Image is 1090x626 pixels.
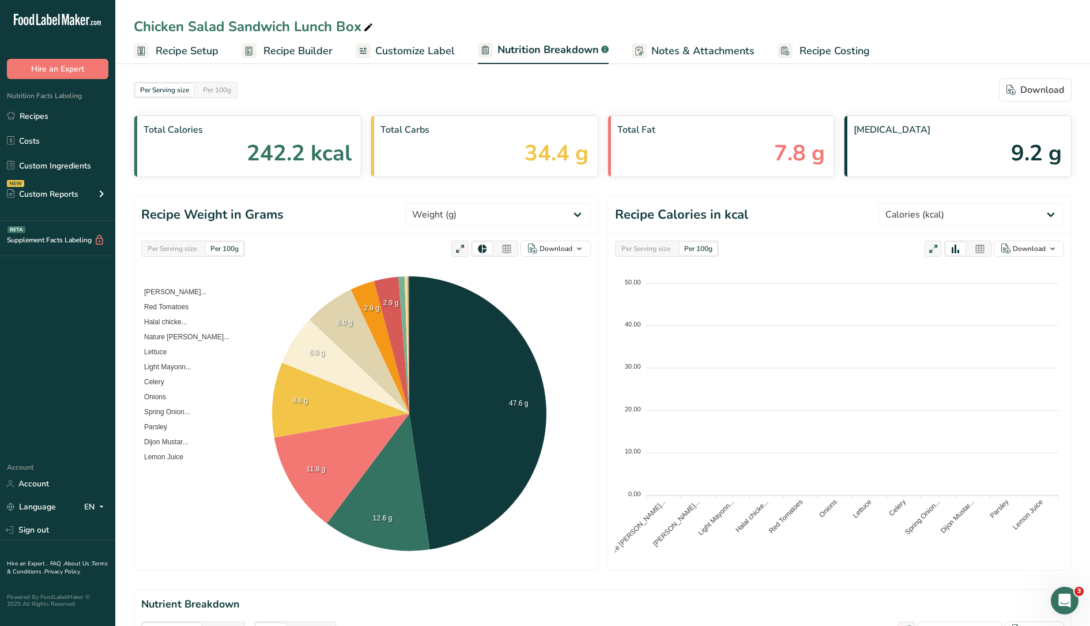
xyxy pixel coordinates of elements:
[617,242,675,255] div: Per Serving size
[135,408,190,416] span: Spring Onion...
[903,498,942,537] tspan: Spring Onion...
[497,42,599,58] span: Nutrition Breakdown
[134,16,375,37] div: Chicken Salad Sandwich Lunch Box
[1013,243,1046,254] div: Download
[734,498,770,534] tspan: Halal chicke...
[628,490,640,497] tspan: 0.00
[135,288,207,296] span: [PERSON_NAME]...
[198,84,236,96] div: Per 100g
[135,318,187,326] span: Halal chicke...
[854,123,1062,137] span: [MEDICAL_DATA]
[135,303,188,311] span: Red Tomatoes
[774,137,825,170] span: 7.8 g
[601,498,667,564] tspan: Nature [PERSON_NAME]...
[7,560,108,576] a: Terms & Conditions .
[680,242,717,255] div: Per 100g
[7,188,78,200] div: Custom Reports
[135,423,167,431] span: Parsley
[521,241,591,257] button: Download
[242,38,333,64] a: Recipe Builder
[135,333,229,341] span: Nature [PERSON_NAME]...
[615,205,748,224] h1: Recipe Calories in kcal
[939,498,976,535] tspan: Dijon Mustar...
[888,498,907,518] tspan: Celery
[696,498,736,537] tspan: Light Mayonn...
[767,498,804,535] tspan: Red Tomatoes
[380,123,589,137] span: Total Carbs
[144,123,352,137] span: Total Calories
[994,241,1064,257] button: Download
[263,43,333,59] span: Recipe Builder
[525,137,589,170] span: 34.4 g
[1051,587,1078,614] iframe: Intercom live chat
[206,242,243,255] div: Per 100g
[44,568,80,576] a: Privacy Policy
[135,438,188,446] span: Dijon Mustar...
[135,378,164,386] span: Celery
[1006,83,1064,97] div: Download
[64,560,92,568] a: About Us .
[247,137,352,170] span: 242.2 kcal
[799,43,870,59] span: Recipe Costing
[135,348,167,356] span: Lettuce
[7,59,108,79] button: Hire an Expert
[625,448,641,455] tspan: 10.00
[7,497,56,517] a: Language
[999,78,1072,102] button: Download
[50,560,64,568] a: FAQ .
[988,498,1010,520] tspan: Parsley
[135,453,183,461] span: Lemon Juice
[141,205,284,224] h1: Recipe Weight in Grams
[478,37,609,65] a: Nutrition Breakdown
[143,242,201,255] div: Per Serving size
[84,500,108,514] div: EN
[135,363,191,371] span: Light Mayonn...
[7,226,25,233] div: BETA
[632,38,755,64] a: Notes & Attachments
[135,84,194,96] div: Per Serving size
[7,180,24,187] div: NEW
[651,498,701,548] tspan: [PERSON_NAME]...
[625,363,641,370] tspan: 30.00
[7,594,108,608] div: Powered By FoodLabelMaker © 2025 All Rights Reserved
[1011,498,1044,531] tspan: Lemon Juice
[7,560,48,568] a: Hire an Expert .
[851,498,873,520] tspan: Lettuce
[356,38,455,64] a: Customize Label
[1074,587,1084,596] span: 3
[651,43,755,59] span: Notes & Attachments
[141,597,1064,612] h2: Nutrient Breakdown
[625,279,641,286] tspan: 50.00
[625,406,641,413] tspan: 20.00
[135,393,166,401] span: Onions
[134,38,218,64] a: Recipe Setup
[625,321,641,328] tspan: 40.00
[778,38,870,64] a: Recipe Costing
[156,43,218,59] span: Recipe Setup
[617,123,825,137] span: Total Fat
[1011,137,1062,170] span: 9.2 g
[375,43,455,59] span: Customize Label
[540,243,572,254] div: Download
[817,498,839,519] tspan: Onions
